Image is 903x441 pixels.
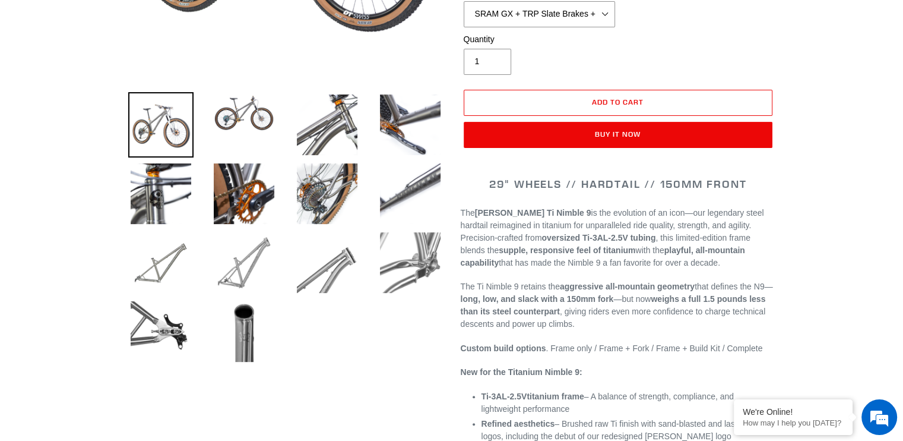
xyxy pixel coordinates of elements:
div: Minimize live chat window [195,6,223,34]
img: Load image into Gallery viewer, TI NIMBLE 9 [294,161,360,226]
span: Ti-3AL-2.5V [481,392,527,401]
strong: Custom build options [461,344,546,353]
div: We're Online! [743,407,844,417]
li: – A balance of strength, compliance, and lightweight performance [481,390,775,415]
p: The Ti Nimble 9 retains the that defines the N9— —but now , giving riders even more confidence to... [461,281,775,330]
strong: supple, responsive feel of titanium [499,245,635,255]
strong: aggressive all-mountain geometry [560,282,695,291]
strong: New for the Titanium Nimble 9: [461,367,582,377]
span: 29" WHEELS // HARDTAIL // 150MM FRONT [489,177,747,191]
p: How may I help you today? [743,418,844,427]
strong: weighs a full 1.5 pounds less than its steel counterpart [461,294,766,316]
strong: long, low, and slack with a 150mm fork [461,294,614,304]
strong: Refined aesthetics [481,419,555,429]
img: Load image into Gallery viewer, TI NIMBLE 9 [211,299,277,364]
strong: [PERSON_NAME] Ti Nimble 9 [475,208,591,218]
img: Load image into Gallery viewer, TI NIMBLE 9 [128,230,194,295]
p: . Frame only / Frame + Fork / Frame + Build Kit / Complete [461,342,775,355]
img: Load image into Gallery viewer, TI NIMBLE 9 [378,161,443,226]
textarea: Type your message and hit 'Enter' [6,305,226,347]
img: Load image into Gallery viewer, TI NIMBLE 9 [378,230,443,295]
strong: titanium frame [481,392,584,401]
button: Buy it now [464,122,772,148]
img: d_696896380_company_1647369064580_696896380 [38,59,68,89]
img: Load image into Gallery viewer, TI NIMBLE 9 [211,92,277,134]
div: Chat with us now [80,67,217,82]
span: We're online! [69,140,164,260]
span: Add to cart [592,97,644,106]
img: Load image into Gallery viewer, TI NIMBLE 9 [294,230,360,295]
img: Load image into Gallery viewer, TI NIMBLE 9 [378,92,443,157]
label: Quantity [464,33,615,46]
p: The is the evolution of an icon—our legendary steel hardtail reimagined in titanium for unparalle... [461,207,775,269]
img: Load image into Gallery viewer, TI NIMBLE 9 [128,161,194,226]
img: Load image into Gallery viewer, TI NIMBLE 9 [211,161,277,226]
img: Load image into Gallery viewer, TI NIMBLE 9 [128,92,194,157]
button: Add to cart [464,90,772,116]
div: Navigation go back [13,65,31,83]
img: Load image into Gallery viewer, TI NIMBLE 9 [294,92,360,157]
img: Load image into Gallery viewer, TI NIMBLE 9 [211,230,277,295]
img: Load image into Gallery viewer, TI NIMBLE 9 [128,299,194,364]
strong: oversized Ti-3AL-2.5V tubing [541,233,655,242]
